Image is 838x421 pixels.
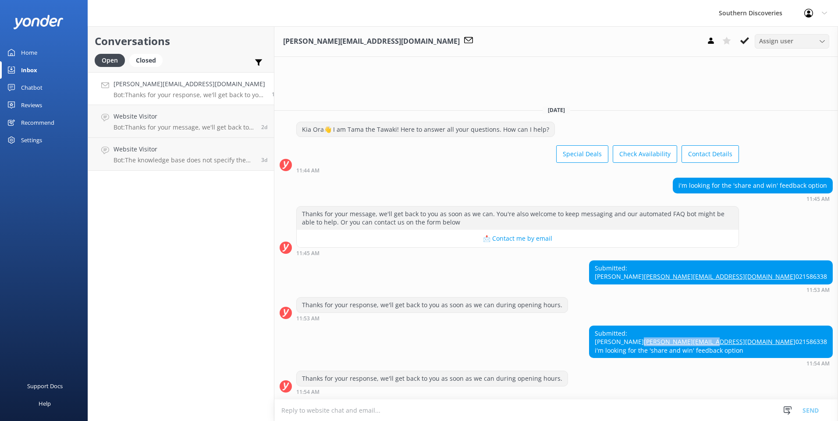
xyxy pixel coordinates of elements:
[296,315,568,321] div: Aug 23 2025 11:53am (UTC +12:00) Pacific/Auckland
[589,261,832,284] div: Submitted: [PERSON_NAME] 021586338
[88,72,274,105] a: [PERSON_NAME][EMAIL_ADDRESS][DOMAIN_NAME]Bot:Thanks for your response, we'll get back to you as s...
[296,167,739,173] div: Aug 23 2025 11:44am (UTC +12:00) Pacific/Auckland
[297,230,739,247] button: 📩 Contact me by email
[21,79,43,96] div: Chatbot
[95,33,267,49] h2: Conversations
[114,156,255,164] p: Bot: The knowledge base does not specify the exact differences between the Glenorchy Air and Air ...
[283,36,460,47] h3: [PERSON_NAME][EMAIL_ADDRESS][DOMAIN_NAME]
[114,79,265,89] h4: [PERSON_NAME][EMAIL_ADDRESS][DOMAIN_NAME]
[95,55,129,65] a: Open
[296,316,320,321] strong: 11:53 AM
[297,371,568,386] div: Thanks for your response, we'll get back to you as soon as we can during opening hours.
[21,114,54,131] div: Recommend
[806,361,830,366] strong: 11:54 AM
[682,145,739,163] button: Contact Details
[296,250,739,256] div: Aug 23 2025 11:45am (UTC +12:00) Pacific/Auckland
[296,251,320,256] strong: 11:45 AM
[88,105,274,138] a: Website VisitorBot:Thanks for your message, we'll get back to you as soon as we can. You're also ...
[806,288,830,293] strong: 11:53 AM
[13,15,64,29] img: yonder-white-logo.png
[296,389,320,395] strong: 11:54 AM
[613,145,677,163] button: Check Availability
[114,123,255,131] p: Bot: Thanks for your message, we'll get back to you as soon as we can. You're also welcome to kee...
[556,145,608,163] button: Special Deals
[755,34,829,48] div: Assign User
[589,287,833,293] div: Aug 23 2025 11:53am (UTC +12:00) Pacific/Auckland
[589,360,833,366] div: Aug 23 2025 11:54am (UTC +12:00) Pacific/Auckland
[589,326,832,358] div: Submitted: [PERSON_NAME] 021586338 i'm looking for the 'share and win' feedback option
[21,131,42,149] div: Settings
[297,122,554,137] div: Kia Ora👋 I am Tama the Tawaki! Here to answer all your questions. How can I help?
[261,123,267,131] span: Aug 20 2025 11:53pm (UTC +12:00) Pacific/Auckland
[129,54,163,67] div: Closed
[88,138,274,171] a: Website VisitorBot:The knowledge base does not specify the exact differences between the Glenorch...
[297,207,739,230] div: Thanks for your message, we'll get back to you as soon as we can. You're also welcome to keep mes...
[673,196,833,202] div: Aug 23 2025 11:45am (UTC +12:00) Pacific/Auckland
[114,144,255,154] h4: Website Visitor
[644,272,795,281] a: [PERSON_NAME][EMAIL_ADDRESS][DOMAIN_NAME]
[129,55,167,65] a: Closed
[21,44,37,61] div: Home
[114,112,255,121] h4: Website Visitor
[114,91,265,99] p: Bot: Thanks for your response, we'll get back to you as soon as we can during opening hours.
[297,298,568,312] div: Thanks for your response, we'll get back to you as soon as we can during opening hours.
[21,96,42,114] div: Reviews
[21,61,37,79] div: Inbox
[272,91,278,98] span: Aug 23 2025 11:54am (UTC +12:00) Pacific/Auckland
[644,337,795,346] a: [PERSON_NAME][EMAIL_ADDRESS][DOMAIN_NAME]
[759,36,793,46] span: Assign user
[806,196,830,202] strong: 11:45 AM
[261,156,267,164] span: Aug 19 2025 05:39pm (UTC +12:00) Pacific/Auckland
[296,168,320,173] strong: 11:44 AM
[673,178,832,193] div: i'm looking for the 'share and win' feedback option
[27,377,63,395] div: Support Docs
[543,106,570,114] span: [DATE]
[39,395,51,412] div: Help
[95,54,125,67] div: Open
[296,389,568,395] div: Aug 23 2025 11:54am (UTC +12:00) Pacific/Auckland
